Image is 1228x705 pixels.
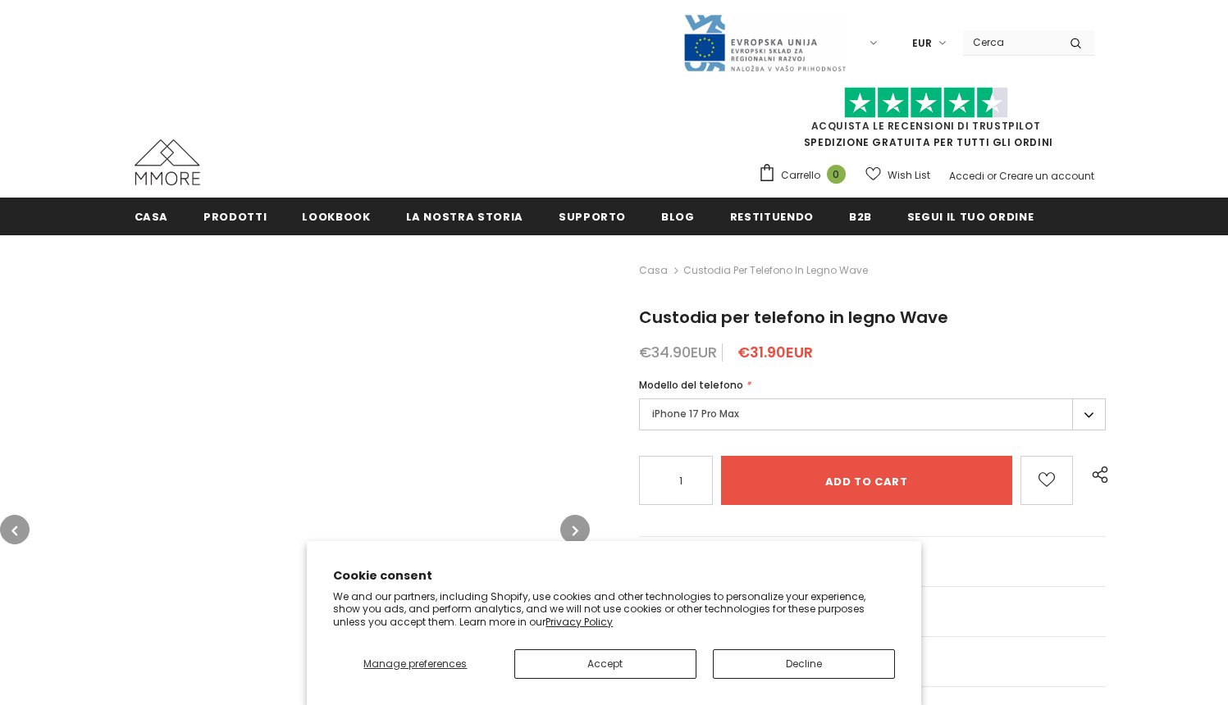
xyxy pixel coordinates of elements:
span: Modello del telefono [639,378,743,392]
h2: Cookie consent [333,567,895,584]
a: Creare un account [999,169,1094,183]
span: Blog [661,209,695,225]
span: Custodia per telefono in legno Wave [683,261,868,280]
span: Restituendo [730,209,814,225]
a: Casa [135,198,169,234]
img: Javni Razpis [682,13,847,73]
button: Accept [514,649,696,679]
span: Custodia per telefono in legno Wave [639,306,948,329]
a: Privacy Policy [546,615,613,629]
a: Acquista le recensioni di TrustPilot [811,119,1041,133]
a: Javni Razpis [682,35,847,49]
span: Prodotti [203,209,267,225]
input: Search Site [963,30,1057,54]
span: €34.90EUR [639,342,717,362]
img: Casi MMORE [135,139,200,185]
a: La nostra storia [406,198,523,234]
p: We and our partners, including Shopify, use cookies and other technologies to personalize your ex... [333,590,895,629]
a: Lookbook [302,198,370,234]
span: €31.90EUR [737,342,813,362]
span: La nostra storia [406,209,523,225]
span: EUR [912,35,932,52]
a: Restituendo [730,198,814,234]
a: Carrello 0 [758,163,854,188]
a: Segui il tuo ordine [907,198,1034,234]
a: supporto [559,198,626,234]
span: supporto [559,209,626,225]
span: B2B [849,209,872,225]
span: 0 [827,165,846,184]
button: Manage preferences [333,649,497,679]
span: Lookbook [302,209,370,225]
a: Accedi [949,169,984,183]
a: Prodotti [203,198,267,234]
span: Manage preferences [363,657,467,671]
input: Add to cart [721,456,1012,505]
a: Wish List [865,161,930,189]
img: Fidati di Pilot Stars [844,87,1008,119]
label: iPhone 17 Pro Max [639,398,1107,430]
a: Casa [639,261,668,280]
span: Wish List [888,167,930,184]
a: Domande generiche [639,537,1107,586]
span: SPEDIZIONE GRATUITA PER TUTTI GLI ORDINI [758,94,1094,149]
button: Decline [713,649,895,679]
a: B2B [849,198,872,234]
span: Casa [135,209,169,225]
span: or [987,169,997,183]
a: Blog [661,198,695,234]
span: Segui il tuo ordine [907,209,1034,225]
span: Carrello [781,167,820,184]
